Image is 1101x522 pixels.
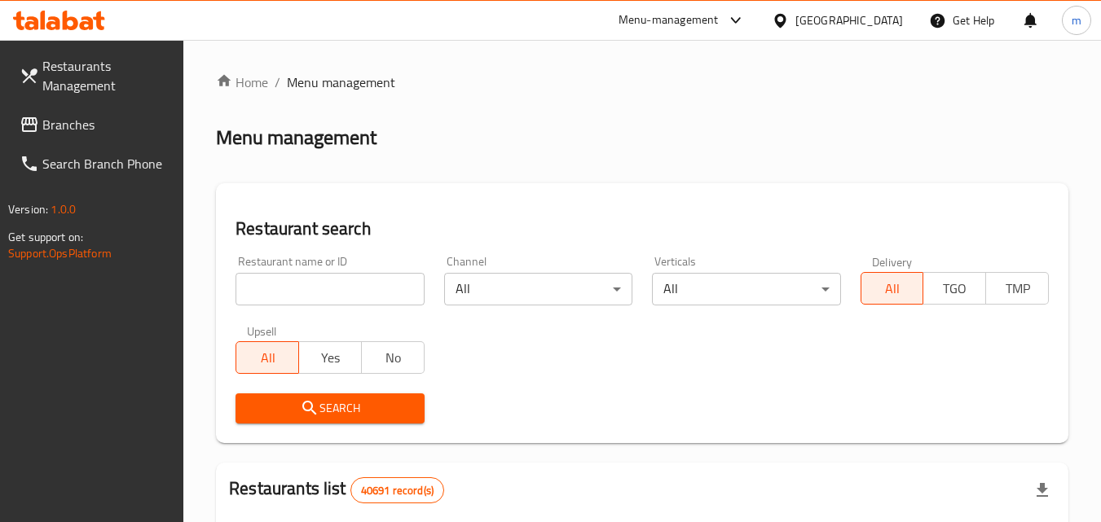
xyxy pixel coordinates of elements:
span: TMP [993,277,1042,300]
button: All [861,272,924,305]
span: All [868,277,918,300]
h2: Menu management [216,125,377,151]
div: Menu-management [619,11,719,30]
span: Search Branch Phone [42,154,171,173]
div: All [444,273,632,305]
button: No [361,341,425,374]
span: Search [249,398,411,419]
span: Restaurants Management [42,56,171,95]
span: No [368,346,418,370]
div: Total records count [350,477,444,503]
button: TGO [923,272,986,305]
span: 1.0.0 [51,199,76,220]
span: Branches [42,115,171,134]
button: Yes [298,341,362,374]
input: Search for restaurant name or ID.. [236,273,424,305]
button: Search [236,393,424,423]
label: Delivery [872,256,913,267]
a: Home [216,72,268,92]
nav: breadcrumb [216,72,1068,92]
button: All [236,341,299,374]
div: All [652,273,840,305]
div: Export file [1023,471,1062,510]
li: / [275,72,280,92]
span: Version: [8,199,48,220]
span: Menu management [287,72,395,92]
a: Branches [7,105,184,144]
span: All [243,346,293,370]
div: [GEOGRAPHIC_DATA] [795,11,903,29]
h2: Restaurant search [236,217,1049,241]
span: m [1072,11,1081,29]
span: Yes [306,346,355,370]
label: Upsell [247,325,277,336]
span: 40691 record(s) [351,483,443,498]
button: TMP [985,272,1049,305]
span: Get support on: [8,226,83,248]
h2: Restaurants list [229,476,444,503]
a: Restaurants Management [7,46,184,105]
span: TGO [930,277,980,300]
a: Search Branch Phone [7,144,184,183]
a: Support.OpsPlatform [8,243,112,264]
